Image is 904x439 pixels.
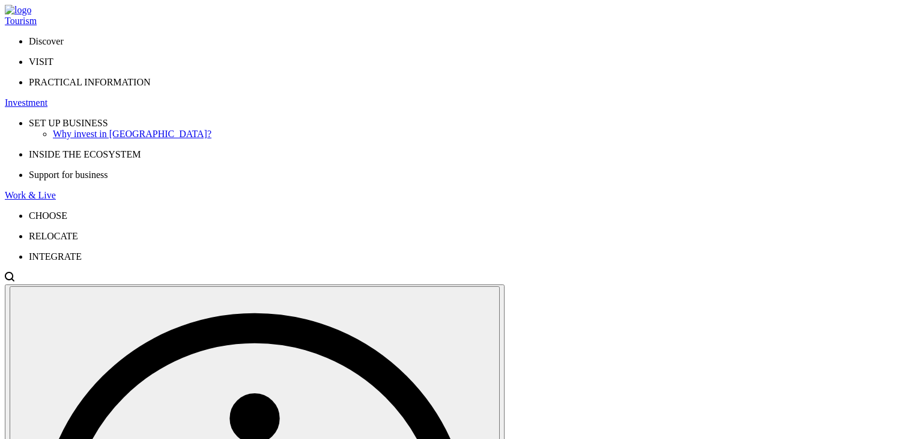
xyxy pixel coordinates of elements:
img: logo [5,5,31,16]
span: SET UP BUSINESS [29,118,108,128]
span: RELOCATE [29,231,78,241]
a: Work & Live [5,190,899,201]
span: INTEGRATE [29,251,82,262]
span: INSIDE THE ECOSYSTEM [29,149,141,159]
a: Why invest in [GEOGRAPHIC_DATA]? [53,129,899,140]
span: Discover [29,36,64,46]
span: CHOOSE [29,210,67,221]
nav: Primary navigation [5,16,899,262]
span: Support for business [29,170,108,180]
span: PRACTICAL INFORMATION [29,77,151,87]
a: Investment [5,97,899,108]
a: Tourism [5,16,899,26]
a: Open search modal [5,274,14,284]
span: VISIT [29,57,53,67]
